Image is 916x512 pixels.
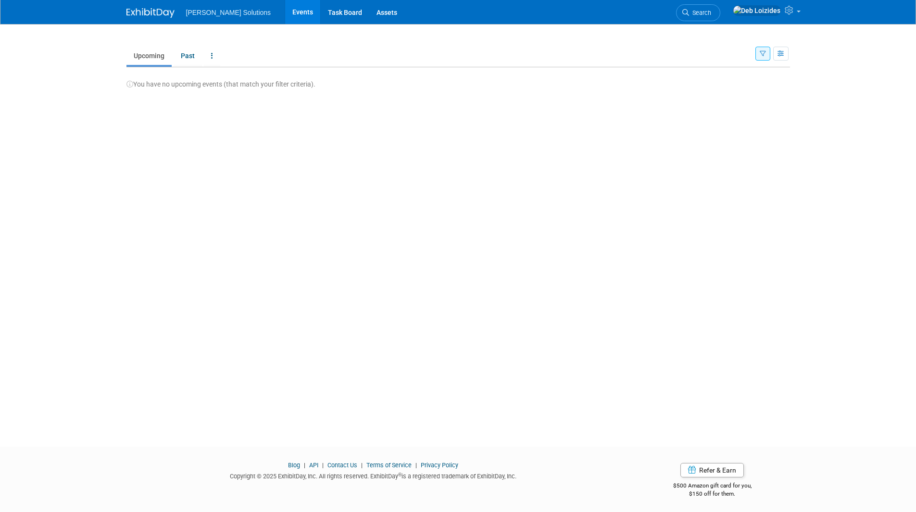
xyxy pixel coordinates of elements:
sup: ® [398,472,402,477]
img: Deb Loizides [733,5,781,16]
span: | [413,462,419,469]
a: Upcoming [126,47,172,65]
span: | [301,462,308,469]
span: | [359,462,365,469]
a: Blog [288,462,300,469]
a: Refer & Earn [680,463,744,477]
div: $150 off for them. [635,490,790,498]
a: Search [676,4,720,21]
div: Copyright © 2025 ExhibitDay, Inc. All rights reserved. ExhibitDay is a registered trademark of Ex... [126,470,621,481]
span: [PERSON_NAME] Solutions [186,9,271,16]
a: Privacy Policy [421,462,458,469]
a: Past [174,47,202,65]
a: API [309,462,318,469]
div: $500 Amazon gift card for you, [635,475,790,498]
a: Terms of Service [366,462,412,469]
img: ExhibitDay [126,8,175,18]
a: Contact Us [327,462,357,469]
span: Search [689,9,711,16]
span: | [320,462,326,469]
span: You have no upcoming events (that match your filter criteria). [126,80,315,88]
